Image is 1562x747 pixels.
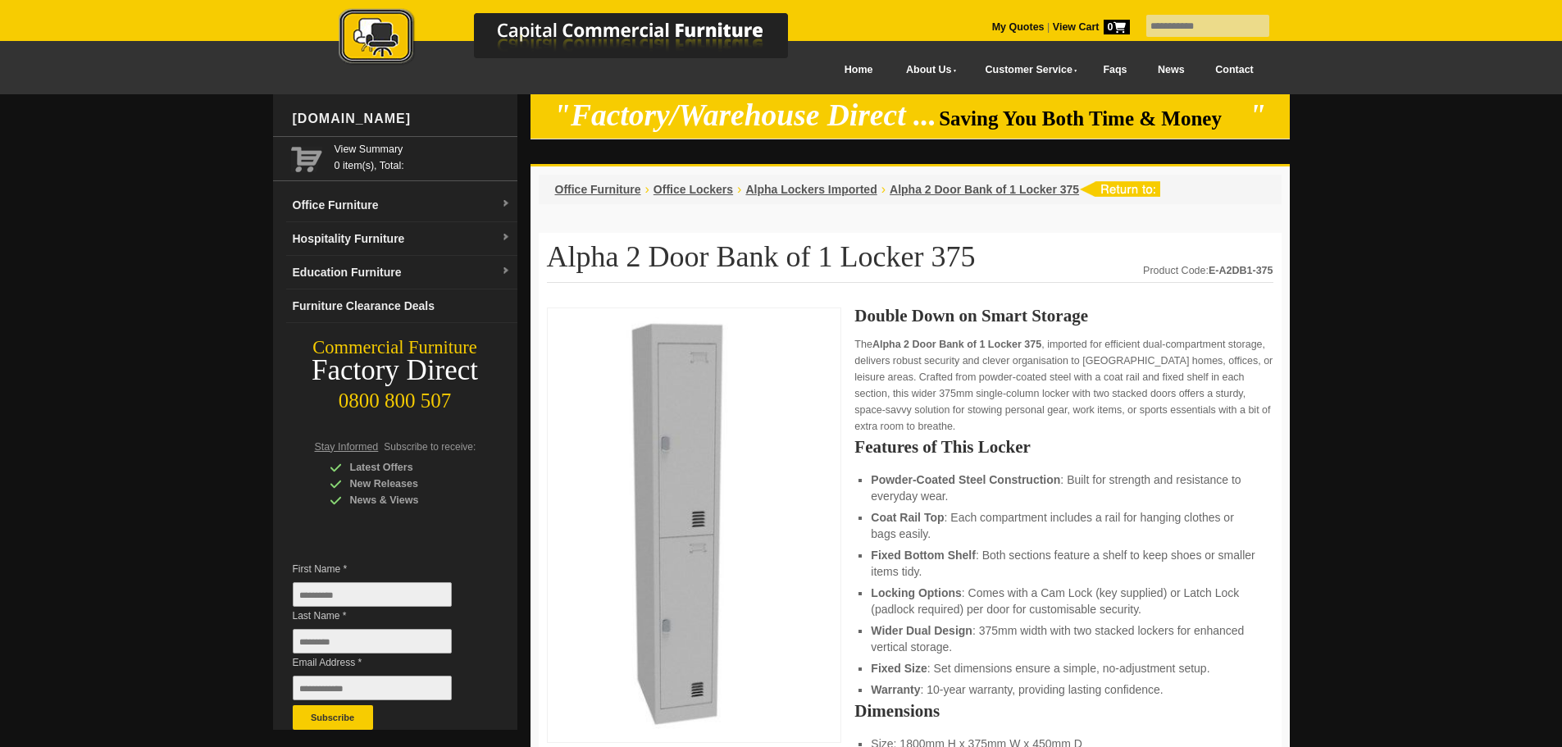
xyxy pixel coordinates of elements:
[293,582,452,607] input: First Name *
[273,336,517,359] div: Commercial Furniture
[1200,52,1268,89] a: Contact
[871,509,1256,542] li: : Each compartment includes a rail for hanging clothes or bags easily.
[286,222,517,256] a: Hospitality Furnituredropdown
[854,336,1273,435] p: The , imported for efficient dual-compartment storage, delivers robust security and clever organi...
[556,317,802,729] img: Alpha 2 Door Bank of 1 Locker 375
[854,439,1273,455] h2: Features of This Locker
[501,266,511,276] img: dropdown
[653,183,733,196] a: Office Lockers
[871,473,1060,486] strong: Powder-Coated Steel Construction
[871,622,1256,655] li: : 375mm width with two stacked lockers for enhanced vertical storage.
[286,189,517,222] a: Office Furnituredropdown
[854,703,1273,719] h2: Dimensions
[335,141,511,157] a: View Summary
[992,21,1045,33] a: My Quotes
[1104,20,1130,34] span: 0
[293,561,476,577] span: First Name *
[871,683,920,696] strong: Warranty
[330,476,485,492] div: New Releases
[1088,52,1143,89] a: Faqs
[330,492,485,508] div: News & Views
[871,511,944,524] strong: Coat Rail Top
[384,441,476,453] span: Subscribe to receive:
[547,241,1273,283] h1: Alpha 2 Door Bank of 1 Locker 375
[871,549,976,562] strong: Fixed Bottom Shelf
[555,183,641,196] a: Office Furniture
[871,660,1256,676] li: : Set dimensions ensure a simple, no-adjustment setup.
[737,181,741,198] li: ›
[871,681,1256,698] li: : 10-year warranty, providing lasting confidence.
[330,459,485,476] div: Latest Offers
[871,471,1256,504] li: : Built for strength and resistance to everyday wear.
[871,624,972,637] strong: Wider Dual Design
[871,547,1256,580] li: : Both sections feature a shelf to keep shoes or smaller items tidy.
[294,8,868,68] img: Capital Commercial Furniture Logo
[1209,265,1273,276] strong: E-A2DB1-375
[293,654,476,671] span: Email Address *
[293,676,452,700] input: Email Address *
[286,256,517,289] a: Education Furnituredropdown
[286,289,517,323] a: Furniture Clearance Deals
[872,339,1041,350] strong: Alpha 2 Door Bank of 1 Locker 375
[501,199,511,209] img: dropdown
[335,141,511,171] span: 0 item(s), Total:
[293,705,373,730] button: Subscribe
[967,52,1087,89] a: Customer Service
[881,181,886,198] li: ›
[1249,98,1266,132] em: "
[854,307,1273,324] h2: Double Down on Smart Storage
[273,381,517,412] div: 0800 800 507
[745,183,877,196] a: Alpha Lockers Imported
[273,359,517,382] div: Factory Direct
[1053,21,1130,33] strong: View Cart
[553,98,936,132] em: "Factory/Warehouse Direct ...
[293,608,476,624] span: Last Name *
[939,107,1246,130] span: Saving You Both Time & Money
[293,629,452,654] input: Last Name *
[1142,52,1200,89] a: News
[1079,181,1160,197] img: return to
[888,52,967,89] a: About Us
[1143,262,1273,279] div: Product Code:
[315,441,379,453] span: Stay Informed
[286,94,517,143] div: [DOMAIN_NAME]
[890,183,1079,196] a: Alpha 2 Door Bank of 1 Locker 375
[645,181,649,198] li: ›
[1050,21,1129,33] a: View Cart0
[871,586,961,599] strong: Locking Options
[294,8,868,73] a: Capital Commercial Furniture Logo
[871,585,1256,617] li: : Comes with a Cam Lock (key supplied) or Latch Lock (padlock required) per door for customisable...
[871,662,927,675] strong: Fixed Size
[501,233,511,243] img: dropdown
